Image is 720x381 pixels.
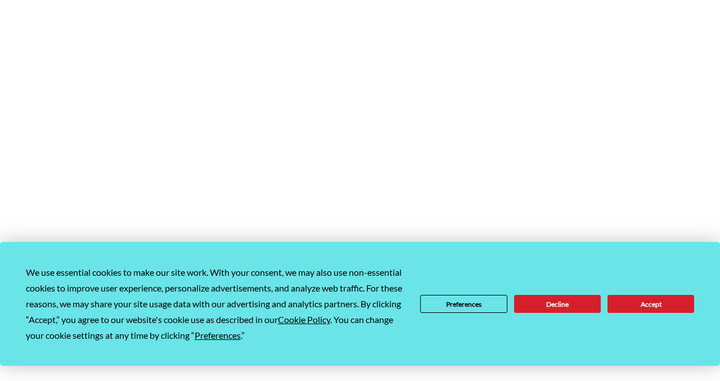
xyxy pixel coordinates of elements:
button: Accept [607,295,694,313]
span: Cookie Policy [278,314,330,325]
span: Preferences [195,330,241,340]
div: We use essential cookies to make our site work. With your consent, we may also use non-essential ... [26,265,403,343]
button: Decline [514,295,601,313]
button: Preferences [420,295,507,313]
